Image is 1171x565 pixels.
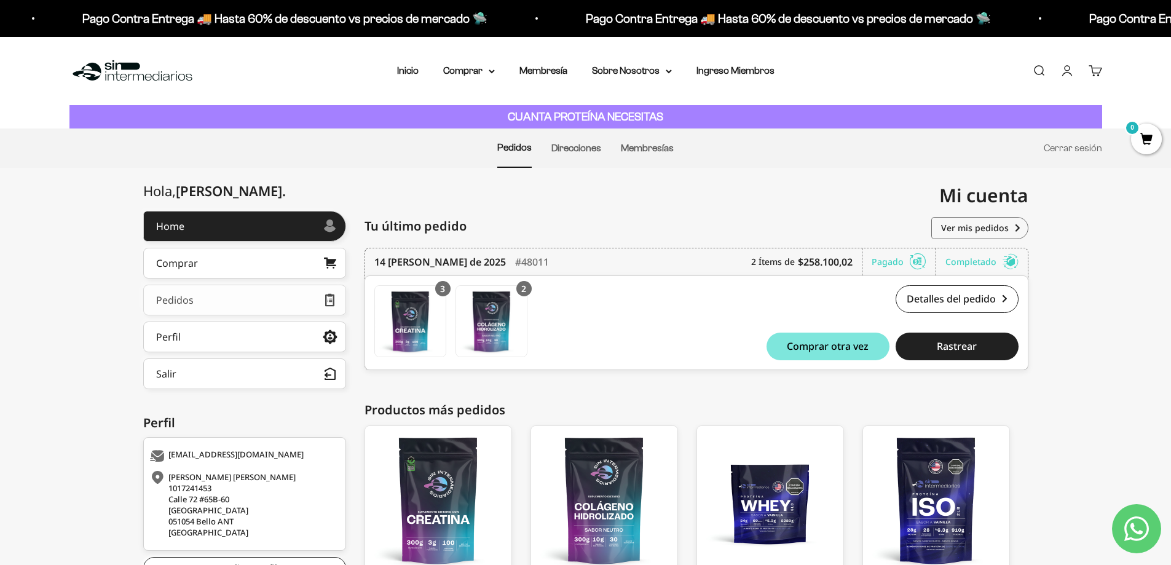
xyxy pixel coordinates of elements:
[1125,121,1140,135] mark: 0
[497,142,532,152] a: Pedidos
[365,401,1028,419] div: Productos más pedidos
[945,248,1019,275] div: Completado
[143,358,346,389] button: Salir
[519,65,567,76] a: Membresía
[1044,143,1102,153] a: Cerrar sesión
[75,9,480,28] p: Pago Contra Entrega 🚚 Hasta 60% de descuento vs precios de mercado 🛸
[872,248,936,275] div: Pagado
[508,110,663,123] strong: CUANTA PROTEÍNA NECESITAS
[143,414,346,432] div: Perfil
[592,63,672,79] summary: Sobre Nosotros
[282,181,286,200] span: .
[156,258,198,268] div: Comprar
[696,65,775,76] a: Ingreso Miembros
[375,286,446,357] img: Translation missing: es.Creatina Monohidrato
[551,143,601,153] a: Direcciones
[516,281,532,296] div: 2
[767,333,889,360] button: Comprar otra vez
[578,9,984,28] p: Pago Contra Entrega 🚚 Hasta 60% de descuento vs precios de mercado 🛸
[621,143,674,153] a: Membresías
[896,285,1019,313] a: Detalles del pedido
[455,285,527,357] a: Colágeno Hidrolizado
[787,341,869,351] span: Comprar otra vez
[143,183,286,199] div: Hola,
[156,369,176,379] div: Salir
[143,248,346,279] a: Comprar
[176,181,286,200] span: [PERSON_NAME]
[374,255,506,269] time: 14 [PERSON_NAME] de 2025
[751,248,862,275] div: 2 Ítems de
[156,295,194,305] div: Pedidos
[939,183,1028,208] span: Mi cuenta
[937,341,977,351] span: Rastrear
[374,285,446,357] a: Creatina Monohidrato
[143,322,346,352] a: Perfil
[931,217,1028,239] a: Ver mis pedidos
[798,255,853,269] b: $258.100,02
[150,450,336,462] div: [EMAIL_ADDRESS][DOMAIN_NAME]
[1131,133,1162,147] a: 0
[515,248,549,275] div: #48011
[435,281,451,296] div: 3
[150,472,336,538] div: [PERSON_NAME] [PERSON_NAME] 1017241453 Calle 72 #65B-60 [GEOGRAPHIC_DATA] 051054 Bello ANT [GEOGR...
[397,65,419,76] a: Inicio
[365,217,467,235] span: Tu último pedido
[896,333,1019,360] button: Rastrear
[443,63,495,79] summary: Comprar
[156,221,184,231] div: Home
[143,211,346,242] a: Home
[143,285,346,315] a: Pedidos
[156,332,181,342] div: Perfil
[456,286,527,357] img: Translation missing: es.Colágeno Hidrolizado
